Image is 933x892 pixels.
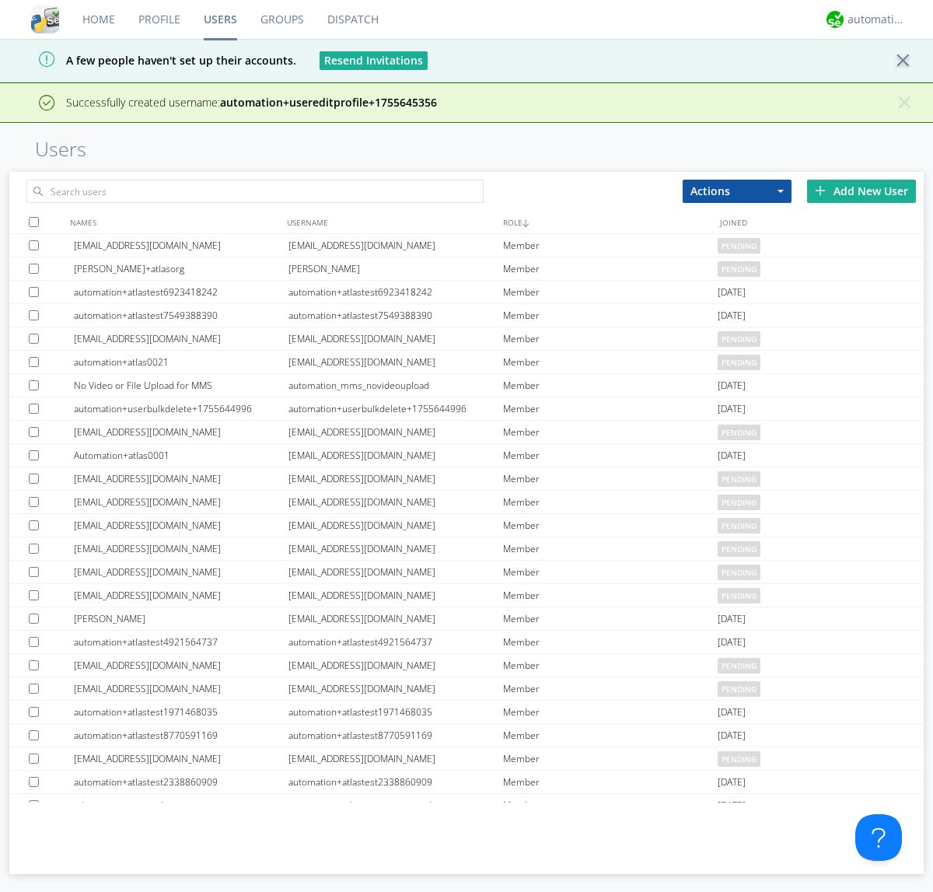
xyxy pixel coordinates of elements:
[9,281,924,304] a: automation+atlastest6923418242automation+atlastest6923418242Member[DATE]
[718,518,760,533] span: pending
[9,467,924,491] a: [EMAIL_ADDRESS][DOMAIN_NAME][EMAIL_ADDRESS][DOMAIN_NAME]Memberpending
[220,95,437,110] strong: automation+usereditprofile+1755645356
[503,701,718,723] div: Member
[718,607,746,631] span: [DATE]
[855,814,902,861] iframe: Toggle Customer Support
[683,180,791,203] button: Actions
[74,607,288,630] div: [PERSON_NAME]
[26,180,484,203] input: Search users
[288,701,503,723] div: automation+atlastest1971468035
[66,211,283,233] div: NAMES
[503,654,718,677] div: Member
[826,11,844,28] img: d2d01cd9b4174d08988066c6d424eccd
[503,537,718,560] div: Member
[503,397,718,420] div: Member
[288,421,503,443] div: [EMAIL_ADDRESS][DOMAIN_NAME]
[74,747,288,770] div: [EMAIL_ADDRESS][DOMAIN_NAME]
[503,374,718,397] div: Member
[288,724,503,747] div: automation+atlastest8770591169
[503,491,718,513] div: Member
[283,211,500,233] div: USERNAME
[718,771,746,794] span: [DATE]
[503,234,718,257] div: Member
[503,327,718,350] div: Member
[503,257,718,280] div: Member
[503,584,718,607] div: Member
[74,444,288,467] div: Automation+atlas0001
[718,261,760,277] span: pending
[718,724,746,747] span: [DATE]
[74,397,288,420] div: automation+userbulkdelete+1755644996
[718,397,746,421] span: [DATE]
[503,771,718,793] div: Member
[847,12,906,27] div: automation+atlas
[718,304,746,327] span: [DATE]
[807,180,916,203] div: Add New User
[74,537,288,560] div: [EMAIL_ADDRESS][DOMAIN_NAME]
[9,351,924,374] a: automation+atlas0021[EMAIL_ADDRESS][DOMAIN_NAME]Memberpending
[74,771,288,793] div: automation+atlastest2338860909
[288,351,503,373] div: [EMAIL_ADDRESS][DOMAIN_NAME]
[9,537,924,561] a: [EMAIL_ADDRESS][DOMAIN_NAME][EMAIL_ADDRESS][DOMAIN_NAME]Memberpending
[74,701,288,723] div: automation+atlastest1971468035
[9,747,924,771] a: [EMAIL_ADDRESS][DOMAIN_NAME][EMAIL_ADDRESS][DOMAIN_NAME]Memberpending
[288,794,503,817] div: automation+atlas+mm+restricted
[288,491,503,513] div: [EMAIL_ADDRESS][DOMAIN_NAME]
[718,565,760,580] span: pending
[9,724,924,747] a: automation+atlastest8770591169automation+atlastest8770591169Member[DATE]
[9,514,924,537] a: [EMAIL_ADDRESS][DOMAIN_NAME][EMAIL_ADDRESS][DOMAIN_NAME]Memberpending
[9,607,924,631] a: [PERSON_NAME][EMAIL_ADDRESS][DOMAIN_NAME]Member[DATE]
[74,421,288,443] div: [EMAIL_ADDRESS][DOMAIN_NAME]
[74,677,288,700] div: [EMAIL_ADDRESS][DOMAIN_NAME]
[9,327,924,351] a: [EMAIL_ADDRESS][DOMAIN_NAME][EMAIL_ADDRESS][DOMAIN_NAME]Memberpending
[74,794,288,817] div: atlas+mm+restricted
[503,421,718,443] div: Member
[503,794,718,817] div: Member
[288,771,503,793] div: automation+atlastest2338860909
[503,724,718,747] div: Member
[718,794,746,817] span: [DATE]
[74,467,288,490] div: [EMAIL_ADDRESS][DOMAIN_NAME]
[9,421,924,444] a: [EMAIL_ADDRESS][DOMAIN_NAME][EMAIL_ADDRESS][DOMAIN_NAME]Memberpending
[503,444,718,467] div: Member
[718,541,760,557] span: pending
[718,751,760,767] span: pending
[74,561,288,583] div: [EMAIL_ADDRESS][DOMAIN_NAME]
[9,631,924,654] a: automation+atlastest4921564737automation+atlastest4921564737Member[DATE]
[288,537,503,560] div: [EMAIL_ADDRESS][DOMAIN_NAME]
[718,658,760,673] span: pending
[74,257,288,280] div: [PERSON_NAME]+atlasorg
[503,281,718,303] div: Member
[503,747,718,770] div: Member
[9,234,924,257] a: [EMAIL_ADDRESS][DOMAIN_NAME][EMAIL_ADDRESS][DOMAIN_NAME]Memberpending
[74,281,288,303] div: automation+atlastest6923418242
[503,351,718,373] div: Member
[9,654,924,677] a: [EMAIL_ADDRESS][DOMAIN_NAME][EMAIL_ADDRESS][DOMAIN_NAME]Memberpending
[288,304,503,327] div: automation+atlastest7549388390
[9,561,924,584] a: [EMAIL_ADDRESS][DOMAIN_NAME][EMAIL_ADDRESS][DOMAIN_NAME]Memberpending
[74,327,288,350] div: [EMAIL_ADDRESS][DOMAIN_NAME]
[499,211,716,233] div: ROLE
[718,701,746,724] span: [DATE]
[288,561,503,583] div: [EMAIL_ADDRESS][DOMAIN_NAME]
[288,327,503,350] div: [EMAIL_ADDRESS][DOMAIN_NAME]
[9,794,924,817] a: atlas+mm+restrictedautomation+atlas+mm+restrictedMember[DATE]
[288,631,503,653] div: automation+atlastest4921564737
[718,238,760,254] span: pending
[288,281,503,303] div: automation+atlastest6923418242
[288,654,503,677] div: [EMAIL_ADDRESS][DOMAIN_NAME]
[74,351,288,373] div: automation+atlas0021
[288,374,503,397] div: automation_mms_novideoupload
[74,374,288,397] div: No Video or File Upload for MMS
[718,588,760,603] span: pending
[718,331,760,347] span: pending
[9,771,924,794] a: automation+atlastest2338860909automation+atlastest2338860909Member[DATE]
[31,5,59,33] img: cddb5a64eb264b2086981ab96f4c1ba7
[320,51,428,70] button: Resend Invitations
[718,444,746,467] span: [DATE]
[718,631,746,654] span: [DATE]
[288,444,503,467] div: [EMAIL_ADDRESS][DOMAIN_NAME]
[74,584,288,607] div: [EMAIL_ADDRESS][DOMAIN_NAME]
[288,397,503,420] div: automation+userbulkdelete+1755644996
[503,607,718,630] div: Member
